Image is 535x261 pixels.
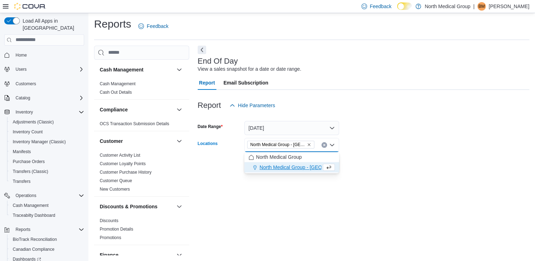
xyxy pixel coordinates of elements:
[100,153,140,158] a: Customer Activity List
[13,80,39,88] a: Customers
[100,251,118,259] h3: Finance
[100,138,174,145] button: Customer
[1,191,87,201] button: Operations
[7,147,87,157] button: Manifests
[10,177,84,186] span: Transfers
[1,64,87,74] button: Users
[244,162,339,173] button: North Medical Group - [GEOGRAPHIC_DATA]
[489,2,529,11] p: [PERSON_NAME]
[100,90,132,95] a: Cash Out Details
[94,120,189,131] div: Compliance
[13,65,84,74] span: Users
[10,167,84,176] span: Transfers (Classic)
[16,193,36,198] span: Operations
[10,201,84,210] span: Cash Management
[10,138,84,146] span: Inventory Manager (Classic)
[473,2,475,11] p: |
[7,157,87,167] button: Purchase Orders
[16,52,27,58] span: Home
[100,235,121,240] span: Promotions
[7,167,87,176] button: Transfers (Classic)
[100,81,135,86] a: Cash Management
[238,102,275,109] span: Hide Parameters
[10,147,34,156] a: Manifests
[13,129,43,135] span: Inventory Count
[10,245,57,254] a: Canadian Compliance
[198,46,206,54] button: Next
[16,227,30,232] span: Reports
[147,23,168,30] span: Feedback
[198,57,238,65] h3: End Of Day
[94,80,189,99] div: Cash Management
[100,161,146,166] a: Customer Loyalty Points
[1,79,87,89] button: Customers
[13,203,48,208] span: Cash Management
[425,2,470,11] p: North Medical Group
[10,128,84,136] span: Inventory Count
[13,159,45,164] span: Purchase Orders
[100,121,169,127] span: OCS Transaction Submission Details
[223,76,268,90] span: Email Subscription
[10,128,46,136] a: Inventory Count
[13,119,54,125] span: Adjustments (Classic)
[321,142,327,148] button: Clear input
[100,66,144,73] h3: Cash Management
[175,202,184,211] button: Discounts & Promotions
[247,141,314,149] span: North Medical Group - Hillsboro
[16,81,36,87] span: Customers
[477,2,486,11] div: Brendan Mccutchen
[100,152,140,158] span: Customer Activity List
[329,142,335,148] button: Close list of options
[100,106,174,113] button: Compliance
[100,66,174,73] button: Cash Management
[100,106,128,113] h3: Compliance
[10,147,84,156] span: Manifests
[250,141,306,148] span: North Medical Group - [GEOGRAPHIC_DATA]
[13,94,84,102] span: Catalog
[244,121,339,135] button: [DATE]
[94,151,189,196] div: Customer
[198,65,301,73] div: View a sales snapshot for a date or date range.
[100,218,118,224] span: Discounts
[13,213,55,218] span: Traceabilty Dashboard
[10,211,84,220] span: Traceabilty Dashboard
[16,66,27,72] span: Users
[175,65,184,74] button: Cash Management
[1,50,87,60] button: Home
[175,105,184,114] button: Compliance
[13,108,84,116] span: Inventory
[10,235,60,244] a: BioTrack Reconciliation
[199,76,215,90] span: Report
[10,167,51,176] a: Transfers (Classic)
[397,2,412,10] input: Dark Mode
[100,138,123,145] h3: Customer
[10,118,84,126] span: Adjustments (Classic)
[94,17,131,31] h1: Reports
[10,118,57,126] a: Adjustments (Classic)
[13,94,33,102] button: Catalog
[7,244,87,254] button: Canadian Compliance
[13,139,66,145] span: Inventory Manager (Classic)
[10,245,84,254] span: Canadian Compliance
[1,107,87,117] button: Inventory
[10,138,69,146] a: Inventory Manager (Classic)
[100,170,152,175] a: Customer Purchase History
[14,3,46,10] img: Cova
[198,101,221,110] h3: Report
[227,98,278,112] button: Hide Parameters
[13,179,30,184] span: Transfers
[260,164,361,171] span: North Medical Group - [GEOGRAPHIC_DATA]
[13,191,39,200] button: Operations
[100,121,169,126] a: OCS Transaction Submission Details
[7,137,87,147] button: Inventory Manager (Classic)
[100,218,118,223] a: Discounts
[256,153,302,161] span: North Medical Group
[10,201,51,210] a: Cash Management
[13,79,84,88] span: Customers
[100,203,174,210] button: Discounts & Promotions
[7,234,87,244] button: BioTrack Reconciliation
[175,137,184,145] button: Customer
[100,186,130,192] span: New Customers
[10,157,84,166] span: Purchase Orders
